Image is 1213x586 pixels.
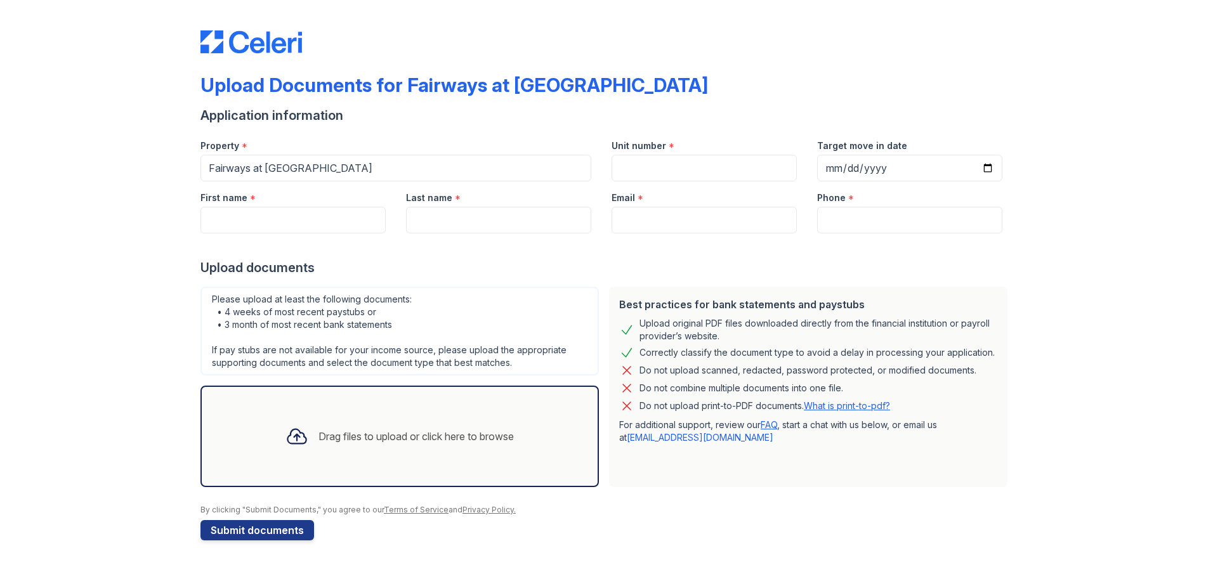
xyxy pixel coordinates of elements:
[318,429,514,444] div: Drag files to upload or click here to browse
[384,505,449,514] a: Terms of Service
[619,297,997,312] div: Best practices for bank statements and paystubs
[200,505,1013,515] div: By clicking "Submit Documents," you agree to our and
[406,192,452,204] label: Last name
[639,317,997,342] div: Upload original PDF files downloaded directly from the financial institution or payroll provider’...
[200,520,314,540] button: Submit documents
[612,140,666,152] label: Unit number
[200,74,708,96] div: Upload Documents for Fairways at [GEOGRAPHIC_DATA]
[639,400,890,412] p: Do not upload print-to-PDF documents.
[639,363,976,378] div: Do not upload scanned, redacted, password protected, or modified documents.
[761,419,777,430] a: FAQ
[804,400,890,411] a: What is print-to-pdf?
[200,30,302,53] img: CE_Logo_Blue-a8612792a0a2168367f1c8372b55b34899dd931a85d93a1a3d3e32e68fde9ad4.png
[200,140,239,152] label: Property
[200,259,1013,277] div: Upload documents
[639,381,843,396] div: Do not combine multiple documents into one file.
[612,192,635,204] label: Email
[619,419,997,444] p: For additional support, review our , start a chat with us below, or email us at
[639,345,995,360] div: Correctly classify the document type to avoid a delay in processing your application.
[627,432,773,443] a: [EMAIL_ADDRESS][DOMAIN_NAME]
[817,140,907,152] label: Target move in date
[817,192,846,204] label: Phone
[200,287,599,375] div: Please upload at least the following documents: • 4 weeks of most recent paystubs or • 3 month of...
[200,192,247,204] label: First name
[462,505,516,514] a: Privacy Policy.
[200,107,1013,124] div: Application information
